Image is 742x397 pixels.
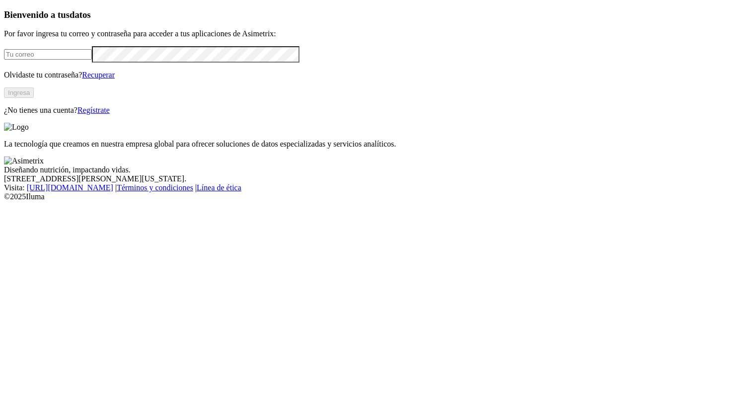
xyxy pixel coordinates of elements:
p: Olvidaste tu contraseña? [4,71,738,79]
button: Ingresa [4,87,34,98]
img: Logo [4,123,29,132]
input: Tu correo [4,49,92,60]
a: [URL][DOMAIN_NAME] [27,183,113,192]
p: ¿No tienes una cuenta? [4,106,738,115]
div: Diseñando nutrición, impactando vidas. [4,165,738,174]
a: Recuperar [82,71,115,79]
a: Términos y condiciones [117,183,193,192]
h3: Bienvenido a tus [4,9,738,20]
p: La tecnología que creamos en nuestra empresa global para ofrecer soluciones de datos especializad... [4,140,738,149]
div: © 2025 Iluma [4,192,738,201]
div: Visita : | | [4,183,738,192]
a: Línea de ética [197,183,241,192]
p: Por favor ingresa tu correo y contraseña para acceder a tus aplicaciones de Asimetrix: [4,29,738,38]
img: Asimetrix [4,157,44,165]
a: Regístrate [77,106,110,114]
div: [STREET_ADDRESS][PERSON_NAME][US_STATE]. [4,174,738,183]
span: datos [70,9,91,20]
